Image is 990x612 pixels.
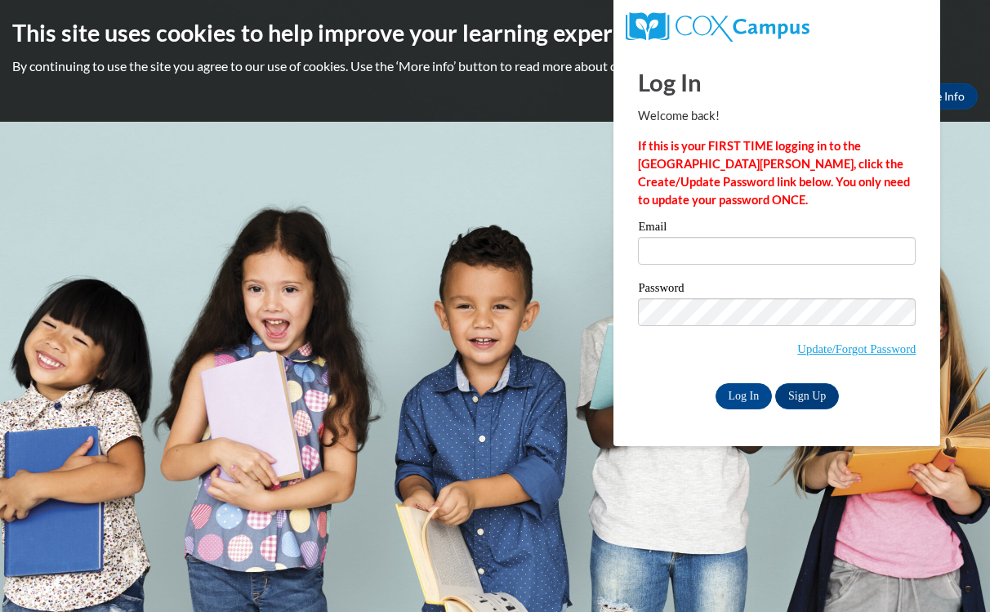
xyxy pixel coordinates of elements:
a: Sign Up [775,383,839,409]
label: Email [638,221,916,237]
h2: This site uses cookies to help improve your learning experience. [12,16,978,49]
h1: Log In [638,65,916,99]
label: Password [638,282,916,298]
strong: If this is your FIRST TIME logging in to the [GEOGRAPHIC_DATA][PERSON_NAME], click the Create/Upd... [638,139,910,207]
iframe: Button to launch messaging window [925,547,977,599]
a: Update/Forgot Password [797,342,916,355]
p: Welcome back! [638,107,916,125]
img: COX Campus [626,12,809,42]
p: By continuing to use the site you agree to our use of cookies. Use the ‘More info’ button to read... [12,57,978,75]
input: Log In [716,383,773,409]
